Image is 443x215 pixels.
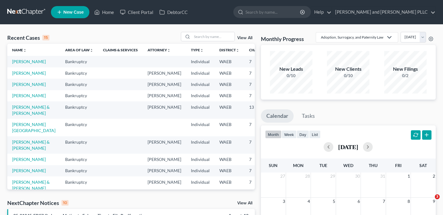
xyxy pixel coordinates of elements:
[215,90,244,101] td: WAEB
[12,157,46,162] a: [PERSON_NAME]
[60,67,98,79] td: Bankruptcy
[143,176,186,194] td: [PERSON_NAME]
[191,48,204,52] a: Typeunfold_more
[249,48,270,52] a: Chapterunfold_more
[330,172,336,180] span: 29
[384,73,427,79] div: 0/2
[236,49,239,52] i: unfold_more
[280,172,286,180] span: 27
[332,198,336,205] span: 5
[395,163,401,168] span: Fri
[7,34,49,41] div: Recent Cases
[143,79,186,90] td: [PERSON_NAME]
[143,136,186,154] td: [PERSON_NAME]
[60,154,98,165] td: Bankruptcy
[186,119,215,136] td: Individual
[186,90,215,101] td: Individual
[215,56,244,67] td: WAEB
[297,130,309,138] button: day
[60,90,98,101] td: Bankruptcy
[200,49,204,52] i: unfold_more
[65,48,93,52] a: Area of Lawunfold_more
[156,7,191,18] a: DebtorCC
[407,172,411,180] span: 1
[12,104,50,116] a: [PERSON_NAME] & [PERSON_NAME]
[186,165,215,176] td: Individual
[343,163,353,168] span: Wed
[98,44,143,56] th: Claims & Services
[143,67,186,79] td: [PERSON_NAME]
[186,79,215,90] td: Individual
[244,90,275,101] td: 7
[422,194,437,209] iframe: Intercom live chat
[12,122,55,133] a: [PERSON_NAME][GEOGRAPHIC_DATA]
[12,48,27,52] a: Nameunfold_more
[327,66,369,73] div: New Clients
[143,101,186,119] td: [PERSON_NAME]
[63,10,84,15] span: New Case
[296,109,320,123] a: Tasks
[265,130,281,138] button: month
[148,48,171,52] a: Attorneyunfold_more
[186,101,215,119] td: Individual
[143,154,186,165] td: [PERSON_NAME]
[338,144,358,150] h2: [DATE]
[369,163,378,168] span: Thu
[281,130,297,138] button: week
[244,79,275,90] td: 7
[244,101,275,119] td: 13
[60,119,98,136] td: Bankruptcy
[62,200,68,206] div: 10
[215,101,244,119] td: WAEB
[269,163,278,168] span: Sun
[7,199,68,206] div: NextChapter Notices
[143,90,186,101] td: [PERSON_NAME]
[319,163,327,168] span: Tue
[244,154,275,165] td: 7
[261,35,304,43] h3: Monthly Progress
[332,7,435,18] a: [PERSON_NAME] and [PERSON_NAME] PLLC
[382,198,386,205] span: 7
[12,168,46,173] a: [PERSON_NAME]
[244,56,275,67] td: 7
[117,7,156,18] a: Client Portal
[186,136,215,154] td: Individual
[186,56,215,67] td: Individual
[60,56,98,67] td: Bankruptcy
[384,66,427,73] div: New Filings
[215,136,244,154] td: WAEB
[245,6,301,18] input: Search by name...
[357,198,361,205] span: 6
[237,201,252,205] a: View All
[12,93,46,98] a: [PERSON_NAME]
[215,119,244,136] td: WAEB
[90,49,93,52] i: unfold_more
[186,176,215,194] td: Individual
[380,172,386,180] span: 31
[215,176,244,194] td: WAEB
[12,179,50,191] a: [PERSON_NAME] & [PERSON_NAME]
[293,163,304,168] span: Mon
[143,165,186,176] td: [PERSON_NAME]
[60,176,98,194] td: Bankruptcy
[435,194,440,199] span: 3
[270,66,312,73] div: New Leads
[60,165,98,176] td: Bankruptcy
[12,70,46,76] a: [PERSON_NAME]
[244,119,275,136] td: 7
[186,67,215,79] td: Individual
[419,163,427,168] span: Sat
[192,32,235,41] input: Search by name...
[60,136,98,154] td: Bankruptcy
[307,198,311,205] span: 4
[12,59,46,64] a: [PERSON_NAME]
[261,109,294,123] a: Calendar
[215,154,244,165] td: WAEB
[432,172,436,180] span: 2
[270,73,312,79] div: 0/10
[167,49,171,52] i: unfold_more
[42,35,49,40] div: 15
[215,67,244,79] td: WAEB
[244,165,275,176] td: 7
[321,35,383,40] div: Adoption, Surrogacy, and Paternity Law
